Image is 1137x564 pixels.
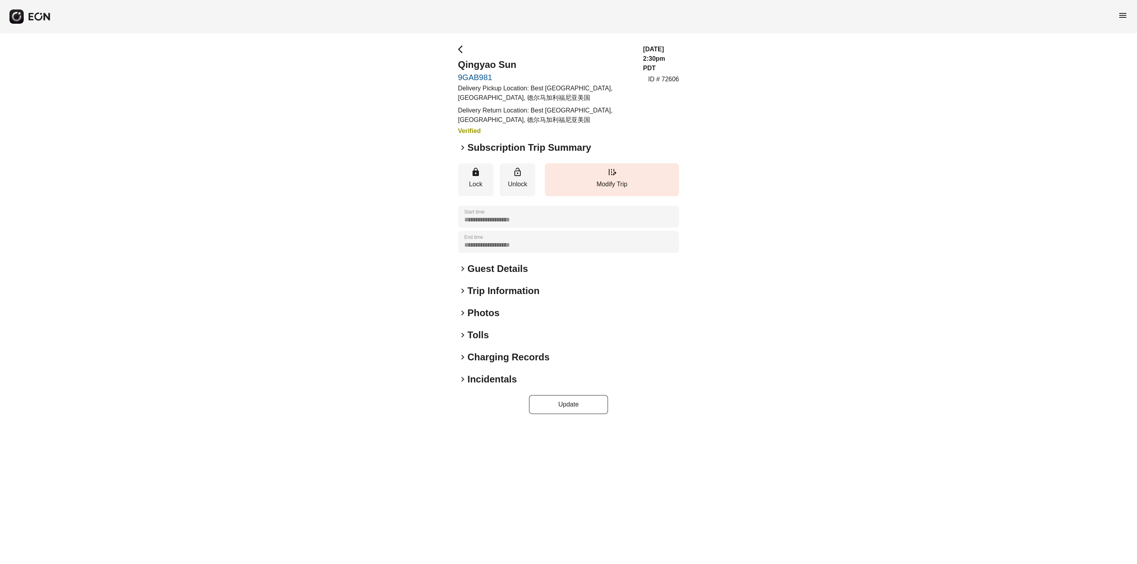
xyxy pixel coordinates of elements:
[549,180,675,189] p: Modify Trip
[607,167,617,177] span: edit_road
[458,352,467,362] span: keyboard_arrow_right
[467,262,528,275] h2: Guest Details
[458,143,467,152] span: keyboard_arrow_right
[467,285,540,297] h2: Trip Information
[467,141,591,154] h2: Subscription Trip Summary
[458,45,467,54] span: arrow_back_ios
[458,84,634,103] p: Delivery Pickup Location: Best [GEOGRAPHIC_DATA], [GEOGRAPHIC_DATA], 德尔马加利福尼亚美国
[458,126,634,136] h3: Verified
[504,180,531,189] p: Unlock
[462,180,490,189] p: Lock
[467,307,499,319] h2: Photos
[458,163,493,196] button: Lock
[458,330,467,340] span: keyboard_arrow_right
[471,167,480,177] span: lock
[458,308,467,318] span: keyboard_arrow_right
[458,106,634,125] p: Delivery Return Location: Best [GEOGRAPHIC_DATA], [GEOGRAPHIC_DATA], 德尔马加利福尼亚美国
[467,329,489,341] h2: Tolls
[545,163,679,196] button: Modify Trip
[648,75,679,84] p: ID # 72606
[458,375,467,384] span: keyboard_arrow_right
[458,286,467,296] span: keyboard_arrow_right
[467,373,517,386] h2: Incidentals
[458,58,634,71] h2: Qingyao Sun
[643,45,679,73] h3: [DATE] 2:30pm PDT
[458,73,634,82] a: 9GAB981
[500,163,535,196] button: Unlock
[513,167,522,177] span: lock_open
[1118,11,1128,20] span: menu
[458,264,467,274] span: keyboard_arrow_right
[467,351,550,364] h2: Charging Records
[529,395,608,414] button: Update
